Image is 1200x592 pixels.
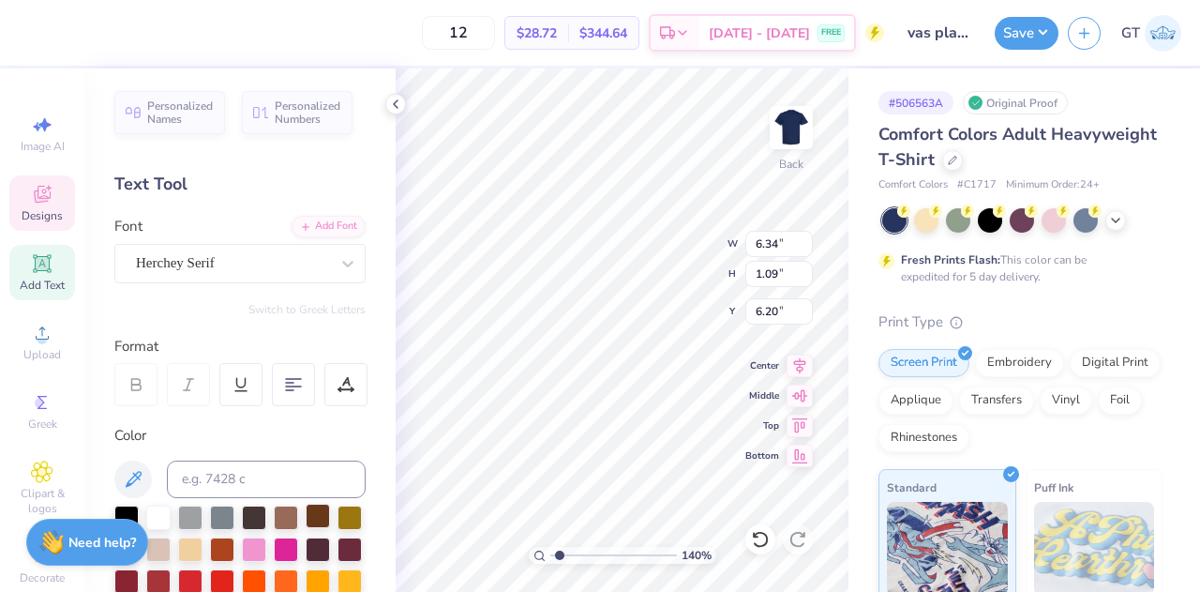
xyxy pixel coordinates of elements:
span: Center [745,359,779,372]
span: Personalized Numbers [275,99,341,126]
div: This color can be expedited for 5 day delivery. [901,251,1132,285]
span: Upload [23,347,61,362]
span: Minimum Order: 24 + [1006,177,1100,193]
span: Comfort Colors [878,177,948,193]
span: Greek [28,417,57,432]
div: Transfers [959,387,1034,415]
span: $344.64 [579,23,627,43]
span: Top [745,419,779,433]
span: Middle [745,389,779,402]
strong: Need help? [68,534,136,552]
img: Back [772,109,810,146]
input: Untitled Design [893,14,985,52]
div: Applique [878,387,953,415]
span: Add Text [20,278,65,293]
div: Original Proof [963,91,1068,114]
span: Image AI [21,139,65,154]
img: Gayathree Thangaraj [1145,15,1181,52]
input: – – [422,16,495,50]
div: Digital Print [1070,349,1161,377]
button: Switch to Greek Letters [248,302,366,317]
div: Embroidery [975,349,1064,377]
span: Puff Ink [1034,478,1073,497]
span: Decorate [20,570,65,585]
div: Color [114,425,366,447]
span: Bottom [745,449,779,463]
span: Comfort Colors Adult Heavyweight T-Shirt [878,123,1157,171]
div: Screen Print [878,349,969,377]
span: Clipart & logos [9,486,75,516]
div: Text Tool [114,172,366,197]
div: # 506563A [878,91,953,114]
div: Vinyl [1040,387,1092,415]
span: Personalized Names [147,99,214,126]
span: $28.72 [517,23,557,43]
span: 140 % [682,547,712,564]
span: FREE [821,26,841,39]
div: Rhinestones [878,424,969,452]
input: e.g. 7428 c [167,461,366,498]
div: Add Font [292,216,366,237]
label: Font [114,216,142,237]
span: Standard [887,478,937,497]
strong: Fresh Prints Flash: [901,252,1000,267]
div: Print Type [878,311,1162,333]
span: GT [1121,23,1140,44]
span: [DATE] - [DATE] [709,23,810,43]
div: Format [114,336,367,357]
div: Foil [1098,387,1142,415]
button: Save [995,17,1058,50]
a: GT [1121,15,1181,52]
span: Designs [22,208,63,223]
span: # C1717 [957,177,997,193]
div: Back [779,156,803,173]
